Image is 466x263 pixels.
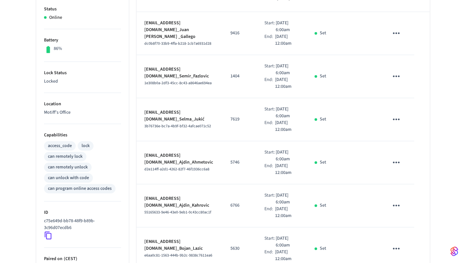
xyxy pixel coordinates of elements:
p: Location [44,101,121,108]
p: [EMAIL_ADDRESS][DOMAIN_NAME]_Semir_Fazlovic [144,66,215,80]
p: Capabilities [44,132,121,139]
p: 7619 [230,116,249,123]
p: [DATE] 12:00am [275,206,299,219]
p: 5746 [230,159,249,166]
p: Set [320,73,326,80]
p: [DATE] 12:00am [275,249,299,262]
p: [DATE] 12:00am [275,120,299,133]
p: 9416 [230,30,249,37]
p: Online [49,14,62,21]
p: [DATE] 6:00am [276,106,299,120]
p: [EMAIL_ADDRESS][DOMAIN_NAME]_Bojan_Lazic [144,238,215,252]
p: Lock Status [44,70,121,76]
span: 55165633-9e46-43e0-9eb1-0c43cc80ac1f [144,210,211,215]
div: Start: [264,106,276,120]
div: can remotely unlock [48,164,88,171]
span: dc0b8f70-33b9-4ffa-b218-1cb7a6931d28 [144,41,211,46]
span: 3b76736e-bc7a-4b9f-bf32-4afcae071c52 [144,123,211,129]
p: 6766 [230,202,249,209]
p: [DATE] 12:00am [275,163,299,176]
div: Start: [264,20,276,33]
div: Start: [264,63,276,76]
p: [DATE] 12:00am [275,33,299,47]
p: 86% [54,45,62,52]
p: Set [320,245,326,252]
p: [DATE] 6:00am [276,235,299,249]
div: Start: [264,149,276,163]
div: Start: [264,235,276,249]
div: access_code [48,143,72,149]
p: [DATE] 6:00am [276,192,299,206]
div: End: [264,249,275,262]
p: c75e649d-bb78-48f9-b89b-3c96d07ecdb6 [44,218,118,231]
p: 1404 [230,73,249,80]
p: Set [320,116,326,123]
p: Locked [44,78,121,85]
div: End: [264,120,275,133]
p: Set [320,30,326,37]
p: Battery [44,37,121,44]
p: [DATE] 6:00am [276,149,299,163]
div: End: [264,206,275,219]
p: 5630 [230,245,249,252]
div: End: [264,163,275,176]
div: can unlock with code [48,175,89,181]
p: [DATE] 12:00am [275,76,299,90]
span: 1e308b0a-2df3-45cc-8c43-a8646ae694ea [144,80,212,86]
div: End: [264,33,275,47]
span: ( CEST ) [62,256,77,262]
span: d2e114ff-a2d1-4262-82f7-46f1936cc6a8 [144,166,209,172]
img: SeamLogoGradient.69752ec5.svg [450,246,458,257]
p: [EMAIL_ADDRESS][DOMAIN_NAME]_Selma_Jukić [144,109,215,123]
div: End: [264,76,275,90]
p: [EMAIL_ADDRESS][DOMAIN_NAME]_Ajdin_Kahrovic [144,195,215,209]
p: [DATE] 6:00am [276,20,299,33]
p: [EMAIL_ADDRESS][DOMAIN_NAME]_Ajdin_Ahmetovic [144,152,215,166]
div: Start: [264,192,276,206]
p: Motiff’s Office [44,109,121,116]
p: [EMAIL_ADDRESS][DOMAIN_NAME]_Juan [PERSON_NAME] _Gallego [144,20,215,40]
p: [DATE] 6:00am [276,63,299,76]
p: Set [320,159,326,166]
p: Status [44,6,121,13]
div: can remotely lock [48,153,83,160]
span: e6aa0c81-1563-444b-9b2c-9838c7611ea6 [144,253,212,258]
div: can program online access codes [48,185,112,192]
p: Set [320,202,326,209]
p: Paired on [44,256,121,262]
div: lock [82,143,90,149]
p: ID [44,209,121,216]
